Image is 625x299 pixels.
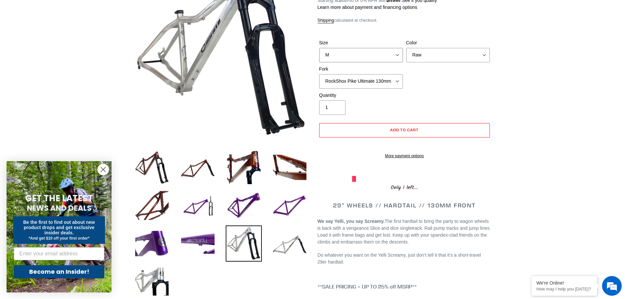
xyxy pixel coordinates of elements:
[25,192,93,204] span: GET THE LATEST
[180,149,216,185] img: Load image into Gallery viewer, YELLI SCREAMY - Frame + Fork
[319,92,403,99] label: Quantity
[180,225,216,262] img: Load image into Gallery viewer, YELLI SCREAMY - Frame + Fork
[536,287,592,291] p: How may I help you today?
[318,219,489,231] span: The first hardtail to bring the party to wagon wheels is back with a vengeance.
[134,187,170,224] img: Load image into Gallery viewer, YELLI SCREAMY - Frame + Fork
[318,252,481,265] span: Do whatever you want on the Yelli Screamy, just don’t tell it that it’s a short-travel 29er hardt...
[134,149,170,185] img: Load image into Gallery viewer, YELLI SCREAMY - Frame + Fork
[108,3,123,19] div: Minimize live chat window
[3,179,125,202] textarea: Type your message and hit 'Enter'
[318,18,334,23] a: Shipping
[272,149,308,185] img: Load image into Gallery viewer, YELLI SCREAMY - Frame + Fork
[134,225,170,262] img: Load image into Gallery viewer, YELLI SCREAMY - Frame + Fork
[226,149,262,185] img: Load image into Gallery viewer, YELLI SCREAMY - Frame + Fork
[180,187,216,224] img: Load image into Gallery viewer, YELLI SCREAMY - Frame + Fork
[38,83,91,149] span: We're online!
[318,5,417,10] a: Learn more about payment and financing options
[401,183,406,192] span: 1
[14,247,104,260] input: Enter your email address
[536,280,592,286] div: We're Online!
[318,284,491,290] h4: **SALE PRICING = UP TO 25% off MSRP**
[319,66,403,73] label: Fork
[390,127,419,132] span: Add to cart
[97,164,109,175] button: Close dialog
[44,37,120,45] div: Chat with us now
[333,202,476,209] span: 29" WHEELS // HARDTAIL // 130MM FRONT
[318,219,385,224] b: We say Yelli, you say Screamy.
[14,265,104,278] button: Become an Insider!
[29,236,89,241] span: *And get $10 off your first order*
[319,123,490,138] button: Add to cart
[406,39,490,46] label: Color
[318,218,491,246] p: Slice and dice singletrack. Rail pump tracks and jump lines. Load it with frame bags and get lost...
[352,182,457,192] div: Only left...
[272,187,308,224] img: Load image into Gallery viewer, YELLI SCREAMY - Frame + Fork
[272,225,308,262] img: Load image into Gallery viewer, YELLI SCREAMY - Frame + Fork
[318,17,491,24] div: calculated at checkout.
[27,203,92,213] span: NEWS AND DEALS
[7,36,17,46] div: Navigation go back
[226,187,262,224] img: Load image into Gallery viewer, YELLI SCREAMY - Frame + Fork
[23,220,95,235] span: Be the first to find out about new product drops and get exclusive insider deals.
[319,39,403,46] label: Size
[319,153,490,159] a: More payment options
[226,225,262,262] img: Load image into Gallery viewer, YELLI SCREAMY - Frame + Fork
[21,33,37,49] img: d_696896380_company_1647369064580_696896380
